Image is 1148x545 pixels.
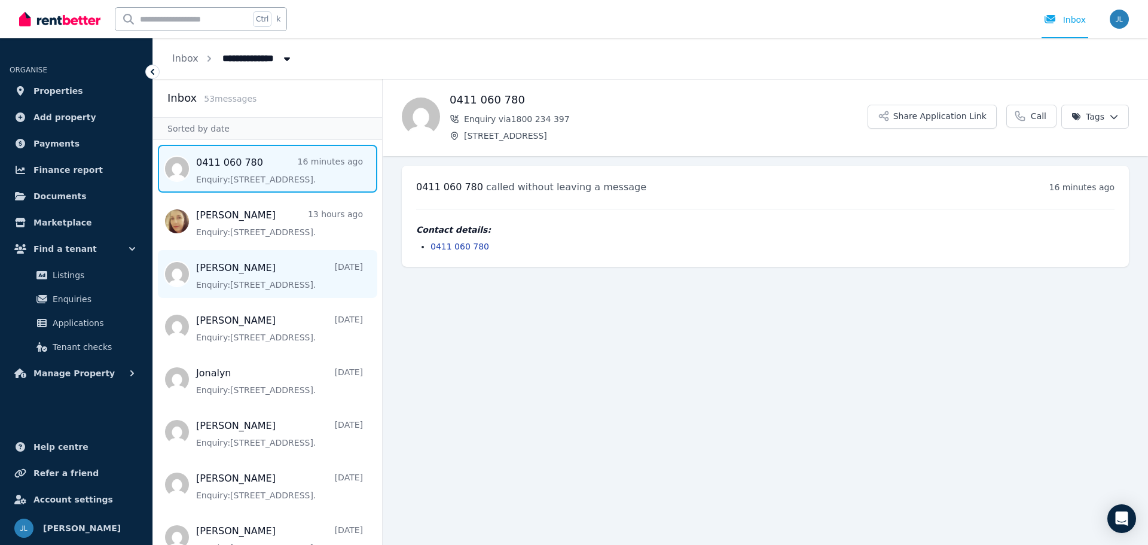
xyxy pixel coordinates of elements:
[14,287,138,311] a: Enquiries
[167,90,197,106] h2: Inbox
[33,136,80,151] span: Payments
[450,92,868,108] h1: 0411 060 780
[416,181,483,193] span: 0411 060 780
[10,237,143,261] button: Find a tenant
[868,105,997,129] button: Share Application Link
[196,419,363,449] a: [PERSON_NAME][DATE]Enquiry:[STREET_ADDRESS].
[1049,182,1115,192] time: 16 minutes ago
[14,335,138,359] a: Tenant checks
[33,163,103,177] span: Finance report
[33,242,97,256] span: Find a tenant
[10,79,143,103] a: Properties
[14,263,138,287] a: Listings
[10,488,143,511] a: Account settings
[276,14,280,24] span: k
[10,158,143,182] a: Finance report
[153,117,382,140] div: Sorted by date
[196,313,363,343] a: [PERSON_NAME][DATE]Enquiry:[STREET_ADDRESS].
[10,461,143,485] a: Refer a friend
[10,132,143,156] a: Payments
[1110,10,1129,29] img: Jacqueline Larratt
[33,189,87,203] span: Documents
[416,224,1115,236] h4: Contact details:
[33,366,115,380] span: Manage Property
[1031,110,1046,122] span: Call
[196,208,363,238] a: [PERSON_NAME]13 hours agoEnquiry:[STREET_ADDRESS].
[1061,105,1129,129] button: Tags
[53,268,133,282] span: Listings
[33,84,83,98] span: Properties
[153,38,312,79] nav: Breadcrumb
[464,130,868,142] span: [STREET_ADDRESS]
[43,521,121,535] span: [PERSON_NAME]
[33,492,113,507] span: Account settings
[402,98,440,136] img: 0411 060 780
[14,311,138,335] a: Applications
[204,94,257,103] span: 53 message s
[33,110,96,124] span: Add property
[196,471,363,501] a: [PERSON_NAME][DATE]Enquiry:[STREET_ADDRESS].
[486,181,646,193] span: called without leaving a message
[10,435,143,459] a: Help centre
[10,361,143,385] button: Manage Property
[53,292,133,306] span: Enquiries
[19,10,100,28] img: RentBetter
[253,11,271,27] span: Ctrl
[33,466,99,480] span: Refer a friend
[1006,105,1057,127] a: Call
[10,211,143,235] a: Marketplace
[10,66,47,74] span: ORGANISE
[196,261,363,291] a: [PERSON_NAME][DATE]Enquiry:[STREET_ADDRESS].
[1071,111,1104,123] span: Tags
[10,105,143,129] a: Add property
[196,366,363,396] a: Jonalyn[DATE]Enquiry:[STREET_ADDRESS].
[14,519,33,538] img: Jacqueline Larratt
[1044,14,1086,26] div: Inbox
[430,242,489,251] a: 0411 060 780
[33,215,91,230] span: Marketplace
[53,316,133,330] span: Applications
[172,53,199,64] a: Inbox
[10,184,143,208] a: Documents
[33,440,88,454] span: Help centre
[464,113,868,125] span: Enquiry via 1800 234 397
[1107,504,1136,533] div: Open Intercom Messenger
[196,156,363,185] a: 0411 060 78016 minutes agoEnquiry:[STREET_ADDRESS].
[53,340,133,354] span: Tenant checks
